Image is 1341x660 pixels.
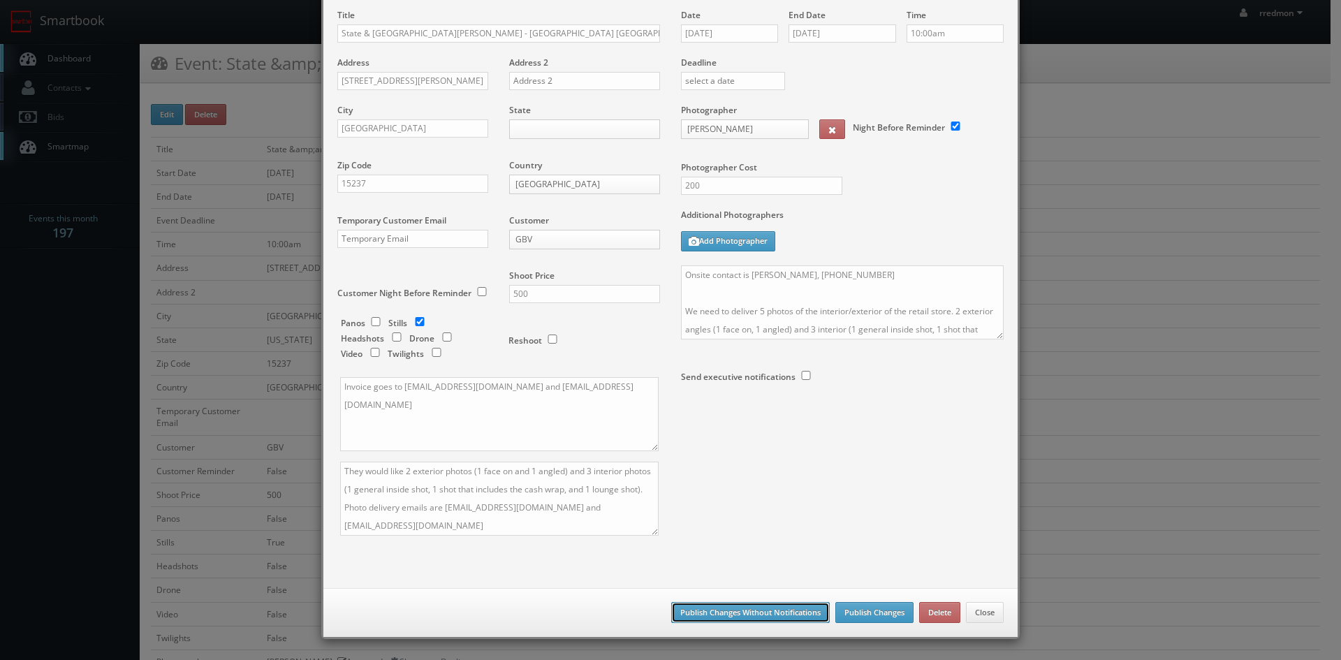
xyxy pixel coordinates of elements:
label: Send executive notifications [681,371,796,383]
textarea: They would like 2 exterior photos (1 face on and 1 angled) and 3 interior photos (1 general insid... [340,462,659,536]
label: Photographer [681,104,737,116]
input: Address 2 [509,72,660,90]
label: Stills [388,317,407,329]
button: Delete [919,602,960,623]
label: Temporary Customer Email [337,214,446,226]
label: Drone [409,332,434,344]
label: Zip Code [337,159,372,171]
label: End Date [789,9,826,21]
a: [PERSON_NAME] [681,119,809,139]
textarea: Invoice goes to [EMAIL_ADDRESS][DOMAIN_NAME] and [EMAIL_ADDRESS][DOMAIN_NAME] [340,377,659,451]
label: Deadline [670,57,1014,68]
span: [PERSON_NAME] [687,120,790,138]
label: Customer [509,214,549,226]
label: Reshoot [508,335,542,346]
span: GBV [515,230,641,249]
label: Address [337,57,369,68]
button: Publish Changes [835,602,914,623]
label: City [337,104,353,116]
label: Additional Photographers [681,209,1004,228]
button: Close [966,602,1004,623]
input: Zip Code [337,175,488,193]
button: Add Photographer [681,231,775,251]
label: Twilights [388,348,424,360]
label: Customer Night Before Reminder [337,287,471,299]
label: Country [509,159,542,171]
input: Select a date [789,24,896,43]
a: [GEOGRAPHIC_DATA] [509,175,660,194]
input: Shoot Price [509,285,660,303]
label: Headshots [341,332,384,344]
a: GBV [509,230,660,249]
label: Title [337,9,355,21]
input: Address [337,72,488,90]
input: Title [337,24,660,43]
textarea: Onsite contact is [PERSON_NAME], [PHONE_NUMBER] We need to deliver 5 photos of the interior/exter... [681,265,1004,339]
span: [GEOGRAPHIC_DATA] [515,175,641,193]
label: Time [907,9,926,21]
input: Select a date [681,24,778,43]
label: Address 2 [509,57,548,68]
input: City [337,119,488,138]
label: Video [341,348,362,360]
label: Date [681,9,701,21]
label: State [509,104,531,116]
button: Publish Changes Without Notifications [671,602,830,623]
input: select a date [681,72,785,90]
label: Panos [341,317,365,329]
label: Night Before Reminder [853,122,945,133]
label: Photographer Cost [670,161,1014,173]
label: Shoot Price [509,270,555,281]
input: Photographer Cost [681,177,842,195]
input: Temporary Email [337,230,488,248]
